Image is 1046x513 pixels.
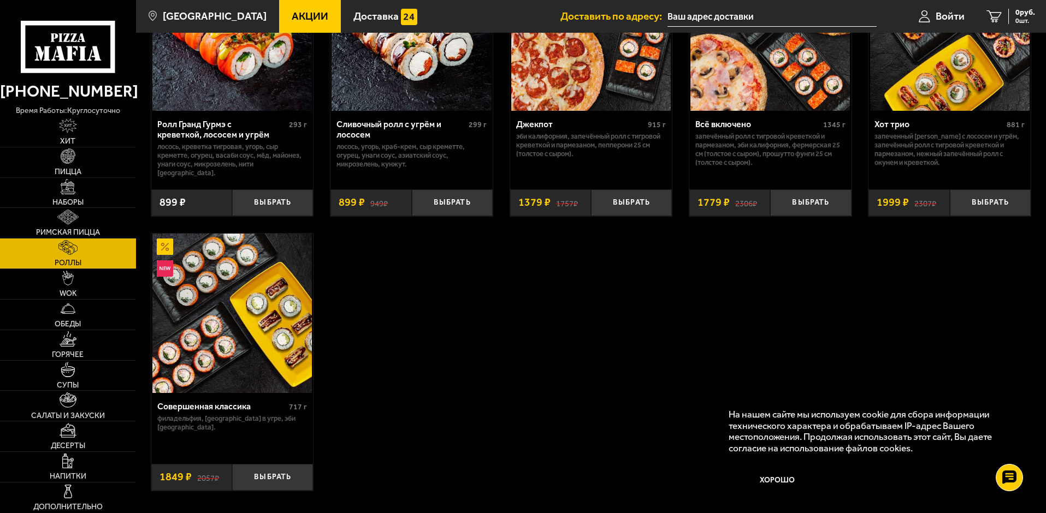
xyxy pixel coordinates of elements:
[55,168,81,176] span: Пицца
[163,11,267,21] span: [GEOGRAPHIC_DATA]
[157,238,173,255] img: Акционный
[232,464,313,491] button: Выбрать
[729,464,827,497] button: Хорошо
[695,132,846,167] p: Запечённый ролл с тигровой креветкой и пармезаном, Эби Калифорния, Фермерская 25 см (толстое с сы...
[518,197,551,208] span: 1379 ₽
[1007,120,1025,129] span: 881 г
[52,351,84,359] span: Горячее
[695,119,820,129] div: Всё включено
[157,414,308,432] p: Филадельфия, [GEOGRAPHIC_DATA] в угре, Эби [GEOGRAPHIC_DATA].
[516,119,646,129] div: Джекпот
[336,119,466,140] div: Сливочный ролл с угрём и лососем
[936,11,965,21] span: Войти
[289,120,307,129] span: 293 г
[336,142,487,169] p: лосось, угорь, краб-крем, Сыр креметте, огурец, унаги соус, азиатский соус, микрозелень, кунжут.
[1015,9,1035,16] span: 0 руб.
[648,120,666,129] span: 915 г
[36,229,100,236] span: Римская пицца
[1015,17,1035,24] span: 0 шт.
[770,189,851,216] button: Выбрать
[159,472,192,482] span: 1849 ₽
[33,503,103,511] span: Дополнительно
[159,197,186,208] span: 899 ₽
[60,138,75,145] span: Хит
[667,7,877,27] input: Ваш адрес доставки
[823,120,846,129] span: 1345 г
[950,189,1031,216] button: Выбрать
[157,260,173,277] img: Новинка
[591,189,672,216] button: Выбрать
[560,11,667,21] span: Доставить по адресу:
[55,320,81,328] span: Обеды
[401,9,417,25] img: 15daf4d41897b9f0e9f617042186c801.svg
[157,142,308,177] p: лосось, креветка тигровая, угорь, Сыр креметте, огурец, васаби соус, мёд, майонез, унаги соус, ми...
[232,189,313,216] button: Выбрать
[292,11,328,21] span: Акции
[51,442,85,450] span: Десерты
[877,197,909,208] span: 1999 ₽
[31,412,105,420] span: Салаты и закуски
[157,401,287,411] div: Совершенная классика
[339,197,365,208] span: 899 ₽
[52,199,84,206] span: Наборы
[289,402,307,411] span: 717 г
[516,132,666,158] p: Эби Калифорния, Запечённый ролл с тигровой креветкой и пармезаном, Пепперони 25 см (толстое с сыр...
[152,234,312,393] img: Совершенная классика
[469,120,487,129] span: 299 г
[874,132,1025,167] p: Запеченный [PERSON_NAME] с лососем и угрём, Запечённый ролл с тигровой креветкой и пармезаном, Не...
[151,234,314,393] a: АкционныйНовинкаСовершенная классика
[698,197,730,208] span: 1779 ₽
[914,197,936,208] s: 2307 ₽
[556,197,578,208] s: 1757 ₽
[157,119,287,140] div: Ролл Гранд Гурмэ с креветкой, лососем и угрём
[197,472,219,482] s: 2057 ₽
[412,189,493,216] button: Выбрать
[370,197,388,208] s: 949 ₽
[729,409,1014,454] p: На нашем сайте мы используем cookie для сбора информации технического характера и обрабатываем IP...
[874,119,1004,129] div: Хот трио
[735,197,757,208] s: 2306 ₽
[60,290,76,297] span: WOK
[353,11,399,21] span: Доставка
[55,259,81,267] span: Роллы
[50,473,86,480] span: Напитки
[57,381,79,389] span: Супы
